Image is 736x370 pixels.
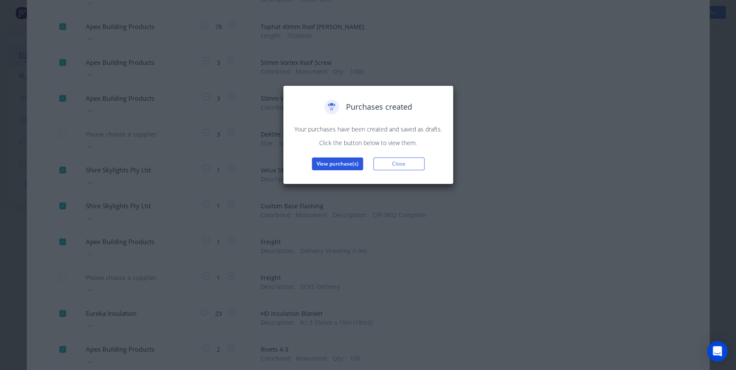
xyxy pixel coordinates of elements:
p: Your purchases have been created and saved as drafts. [292,125,445,134]
div: Open Intercom Messenger [707,341,727,361]
button: View purchase(s) [312,157,363,170]
button: Close [373,157,425,170]
p: Click the button below to view them. [292,138,445,147]
span: Purchases created [346,101,412,113]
